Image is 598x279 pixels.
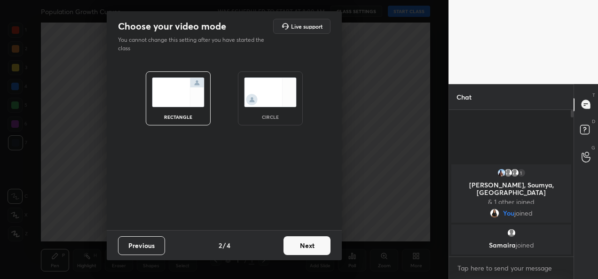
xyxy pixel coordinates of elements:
p: D [592,118,595,125]
img: default.png [504,168,513,178]
p: [PERSON_NAME], Soumya, [GEOGRAPHIC_DATA] [457,181,566,196]
h5: Live support [291,23,323,29]
img: default.png [510,168,519,178]
button: Previous [118,236,165,255]
img: normalScreenIcon.ae25ed63.svg [152,77,205,107]
img: circleScreenIcon.acc0effb.svg [244,77,297,107]
p: G [591,144,595,151]
span: You [503,209,514,217]
p: T [592,92,595,99]
p: & 1 other joined [457,198,566,206]
img: default.png [507,228,516,238]
div: rectangle [159,115,197,119]
button: Next [283,236,330,255]
h2: Choose your video mode [118,20,226,32]
p: Chat [449,85,479,109]
img: 450f7b52fd124f42970b0a2375221acb.jpg [497,168,506,178]
p: Samaira [457,241,566,249]
img: 31e0e67977fa4eb481ffbcafe7fbc2ad.jpg [490,209,499,218]
p: You cannot change this setting after you have started the class [118,36,270,53]
span: joined [514,209,533,217]
div: 1 [517,168,526,178]
h4: 4 [227,240,230,250]
span: joined [516,240,534,249]
div: grid [449,163,574,256]
h4: 2 [219,240,222,250]
div: circle [252,115,289,119]
h4: / [223,240,226,250]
